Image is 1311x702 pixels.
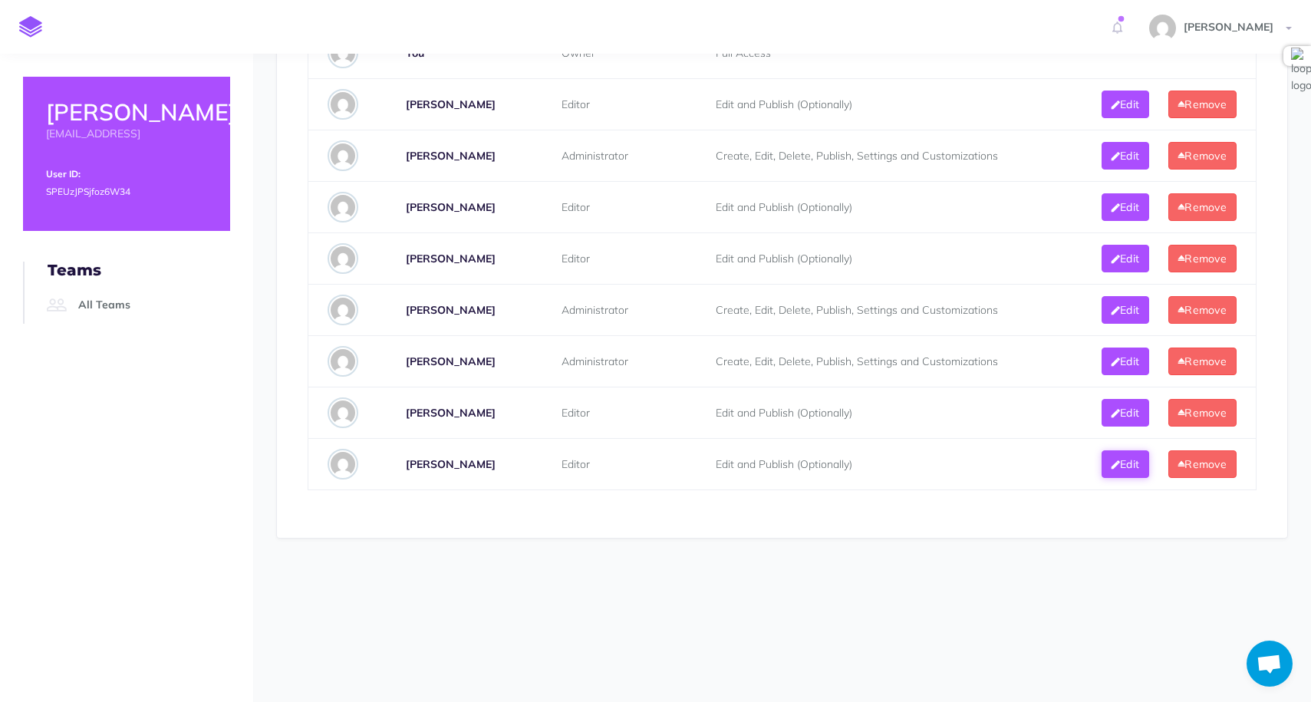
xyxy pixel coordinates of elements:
button: Remove [1168,450,1237,478]
div: Editor [562,399,677,427]
button: Remove [1168,142,1237,170]
span: [PERSON_NAME] [406,149,496,163]
button: Edit [1102,399,1149,427]
button: Remove [1168,348,1237,375]
button: Edit [1102,91,1149,118]
span: [PERSON_NAME] [406,97,496,111]
a: All Teams [43,287,230,324]
div: Administrator [562,348,677,375]
span: [PERSON_NAME] [406,354,496,368]
img: 58e60416af45c89b35c9d831f570759b.jpg [328,397,358,428]
button: Remove [1168,193,1237,221]
td: Edit and Publish (Optionally) [697,182,1072,233]
div: Editor [562,193,677,221]
h2: [PERSON_NAME] [46,100,207,125]
small: SPEUzJPSjfoz6W34 [46,186,130,197]
button: Remove [1168,296,1237,324]
span: [PERSON_NAME] [406,406,496,420]
td: Edit and Publish (Optionally) [697,79,1072,130]
span: [PERSON_NAME] [1176,20,1281,34]
div: Open chat [1247,641,1293,687]
button: Remove [1168,399,1237,427]
img: 27de50fe53091f5e500f38df14f3b1b8.jpg [328,243,358,274]
span: [PERSON_NAME] [406,200,496,214]
span: [PERSON_NAME] [406,457,496,471]
button: Edit [1102,193,1149,221]
button: Remove [1168,91,1237,118]
button: Remove [1168,245,1237,272]
td: Create, Edit, Delete, Publish, Settings and Customizations [697,130,1072,182]
span: [PERSON_NAME] [406,303,496,317]
img: f157909890deed6f065becf421d67e1a.jpg [328,140,358,171]
small: User ID: [46,168,81,180]
button: Edit [1102,296,1149,324]
td: Edit and Publish (Optionally) [697,233,1072,285]
td: Edit and Publish (Optionally) [697,387,1072,439]
div: Editor [562,245,677,272]
img: 553b2327785c03ac62e17437ea790f36.jpg [1149,15,1176,41]
div: Editor [562,450,677,478]
div: Administrator [562,296,677,324]
td: Edit and Publish (Optionally) [697,439,1072,490]
td: Create, Edit, Delete, Publish, Settings and Customizations [697,336,1072,387]
button: Edit [1102,348,1149,375]
img: ed7cb4bc0b3fb0118371ed2396a07cd0.jpg [328,295,358,325]
div: Administrator [562,142,677,170]
img: 62bb83ba7919818bbaa813be0e32022d.jpg [328,89,358,120]
img: logo-mark.svg [19,16,42,38]
button: Edit [1102,450,1149,478]
td: Create, Edit, Delete, Publish, Settings and Customizations [697,285,1072,336]
img: 4004b54725679061adcab21d8d10f500.jpg [328,346,358,377]
h4: Teams [48,262,230,278]
span: You [406,46,424,60]
span: [PERSON_NAME] [406,252,496,265]
button: Edit [1102,142,1149,170]
p: [EMAIL_ADDRESS] [46,125,207,142]
div: Editor [562,91,677,118]
img: d85401a4e0a4c7506e33d793a6669e22.jpg [328,192,358,222]
button: Edit [1102,245,1149,272]
img: 21e142feef428a111d1e80b1ac78ce4f.jpg [328,449,358,480]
